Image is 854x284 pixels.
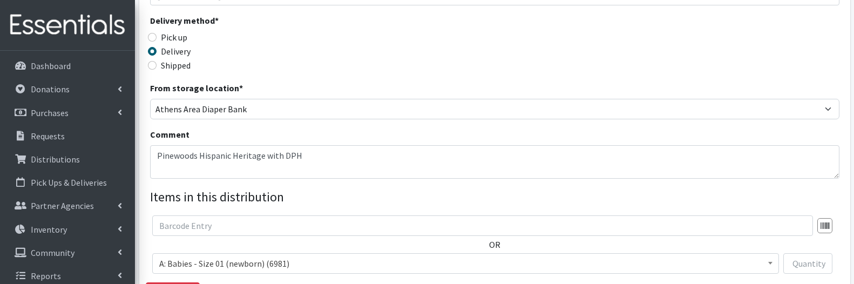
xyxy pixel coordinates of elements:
[239,83,243,93] abbr: required
[4,78,131,100] a: Donations
[31,271,61,281] p: Reports
[31,107,69,118] p: Purchases
[4,55,131,77] a: Dashboard
[150,14,322,31] legend: Delivery method
[4,172,131,193] a: Pick Ups & Deliveries
[152,215,813,236] input: Barcode Entry
[4,148,131,170] a: Distributions
[150,82,243,94] label: From storage location
[159,256,772,271] span: A: Babies - Size 01 (newborn) (6981)
[150,187,839,207] legend: Items in this distribution
[31,247,74,258] p: Community
[31,60,71,71] p: Dashboard
[4,7,131,43] img: HumanEssentials
[31,200,94,211] p: Partner Agencies
[150,128,189,141] label: Comment
[31,177,107,188] p: Pick Ups & Deliveries
[152,253,779,274] span: A: Babies - Size 01 (newborn) (6981)
[215,15,219,26] abbr: required
[161,59,191,72] label: Shipped
[4,195,131,217] a: Partner Agencies
[31,84,70,94] p: Donations
[161,31,187,44] label: Pick up
[31,224,67,235] p: Inventory
[161,45,191,58] label: Delivery
[489,238,500,251] label: OR
[4,102,131,124] a: Purchases
[31,131,65,141] p: Requests
[4,125,131,147] a: Requests
[783,253,832,274] input: Quantity
[4,242,131,263] a: Community
[4,219,131,240] a: Inventory
[31,154,80,165] p: Distributions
